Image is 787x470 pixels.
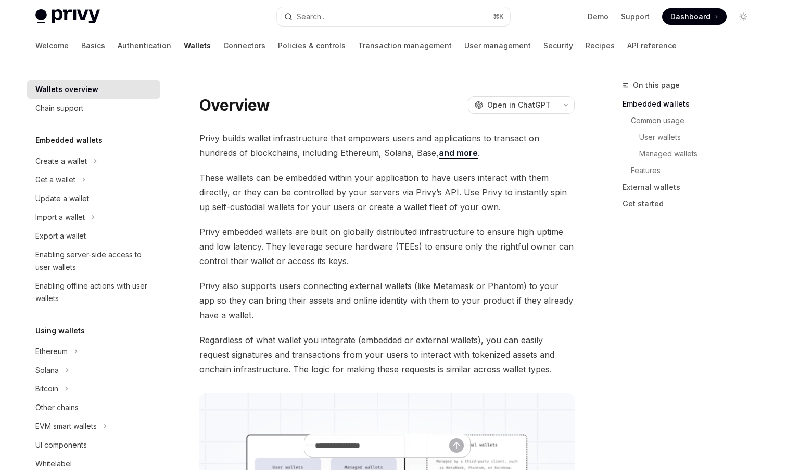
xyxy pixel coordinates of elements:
div: UI components [35,439,87,451]
a: Features [623,162,760,179]
a: Security [543,33,573,58]
div: Whitelabel [35,458,72,470]
a: Embedded wallets [623,96,760,112]
span: Open in ChatGPT [487,100,551,110]
a: Get started [623,195,760,212]
a: Support [621,11,650,22]
div: Bitcoin [35,383,58,395]
a: Authentication [118,33,171,58]
span: Regardless of what wallet you integrate (embedded or external wallets), you can easily request si... [199,333,575,376]
span: On this page [633,79,680,92]
button: Import a wallet [27,208,160,227]
a: Update a wallet [27,189,160,208]
a: Demo [588,11,608,22]
div: Get a wallet [35,174,75,186]
div: Create a wallet [35,155,87,167]
a: Connectors [223,33,265,58]
div: Enabling server-side access to user wallets [35,249,154,273]
span: Privy builds wallet infrastructure that empowers users and applications to transact on hundreds o... [199,131,575,160]
div: Solana [35,364,59,376]
span: Privy embedded wallets are built on globally distributed infrastructure to ensure high uptime and... [199,225,575,268]
h5: Using wallets [35,324,85,337]
div: Export a wallet [35,230,86,242]
span: Dashboard [670,11,710,22]
div: Import a wallet [35,211,85,224]
a: User wallets [623,129,760,146]
a: Chain support [27,99,160,117]
a: Enabling server-side access to user wallets [27,245,160,277]
h1: Overview [199,96,270,114]
a: User management [464,33,531,58]
a: Transaction management [358,33,452,58]
div: Search... [297,10,326,23]
div: Other chains [35,401,79,414]
a: UI components [27,436,160,454]
button: Ethereum [27,342,160,361]
span: These wallets can be embedded within your application to have users interact with them directly, ... [199,171,575,214]
button: Create a wallet [27,152,160,171]
a: Policies & controls [278,33,346,58]
div: Enabling offline actions with user wallets [35,280,154,305]
a: Welcome [35,33,69,58]
div: Ethereum [35,345,68,358]
a: Wallets overview [27,80,160,99]
span: Privy also supports users connecting external wallets (like Metamask or Phantom) to your app so t... [199,279,575,322]
a: Recipes [586,33,615,58]
button: Send message [449,438,464,453]
a: Basics [81,33,105,58]
div: EVM smart wallets [35,420,97,433]
a: API reference [627,33,677,58]
button: Solana [27,361,160,380]
a: Other chains [27,398,160,417]
button: Open in ChatGPT [468,96,557,114]
a: Export a wallet [27,227,160,245]
a: Wallets [184,33,211,58]
a: Enabling offline actions with user wallets [27,277,160,308]
a: and more [439,148,478,159]
button: Toggle dark mode [735,8,752,25]
div: Chain support [35,102,83,114]
span: ⌘ K [493,12,504,21]
a: Managed wallets [623,146,760,162]
button: Search...⌘K [277,7,510,26]
img: light logo [35,9,100,24]
input: Ask a question... [315,434,449,457]
button: Get a wallet [27,171,160,189]
button: Bitcoin [27,380,160,398]
a: Common usage [623,112,760,129]
h5: Embedded wallets [35,134,103,147]
div: Update a wallet [35,192,89,205]
div: Wallets overview [35,83,98,96]
a: External wallets [623,179,760,195]
a: Dashboard [662,8,727,25]
button: EVM smart wallets [27,417,160,436]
